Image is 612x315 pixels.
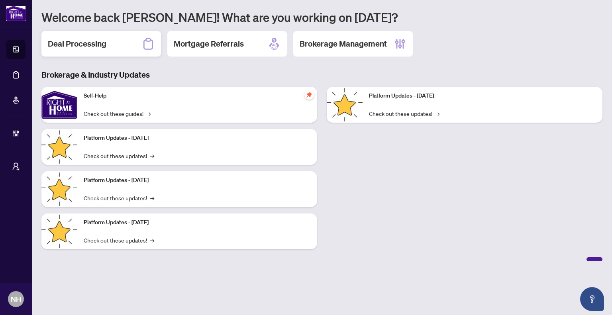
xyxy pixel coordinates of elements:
[435,109,439,118] span: →
[304,90,314,100] span: pushpin
[84,218,311,227] p: Platform Updates - [DATE]
[6,6,25,21] img: logo
[48,38,106,49] h2: Deal Processing
[84,109,151,118] a: Check out these guides!→
[84,134,311,143] p: Platform Updates - [DATE]
[12,162,20,170] span: user-switch
[147,109,151,118] span: →
[369,92,596,100] p: Platform Updates - [DATE]
[84,176,311,185] p: Platform Updates - [DATE]
[327,87,363,123] img: Platform Updates - June 23, 2025
[174,38,244,49] h2: Mortgage Referrals
[41,213,77,249] img: Platform Updates - July 8, 2025
[41,10,602,25] h1: Welcome back [PERSON_NAME]! What are you working on [DATE]?
[84,151,154,160] a: Check out these updates!→
[369,109,439,118] a: Check out these updates!→
[150,151,154,160] span: →
[41,87,77,123] img: Self-Help
[84,92,311,100] p: Self-Help
[41,69,602,80] h3: Brokerage & Industry Updates
[150,236,154,245] span: →
[150,194,154,202] span: →
[84,194,154,202] a: Check out these updates!→
[84,236,154,245] a: Check out these updates!→
[41,171,77,207] img: Platform Updates - July 21, 2025
[580,287,604,311] button: Open asap
[11,293,21,305] span: NH
[41,129,77,165] img: Platform Updates - September 16, 2025
[300,38,387,49] h2: Brokerage Management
